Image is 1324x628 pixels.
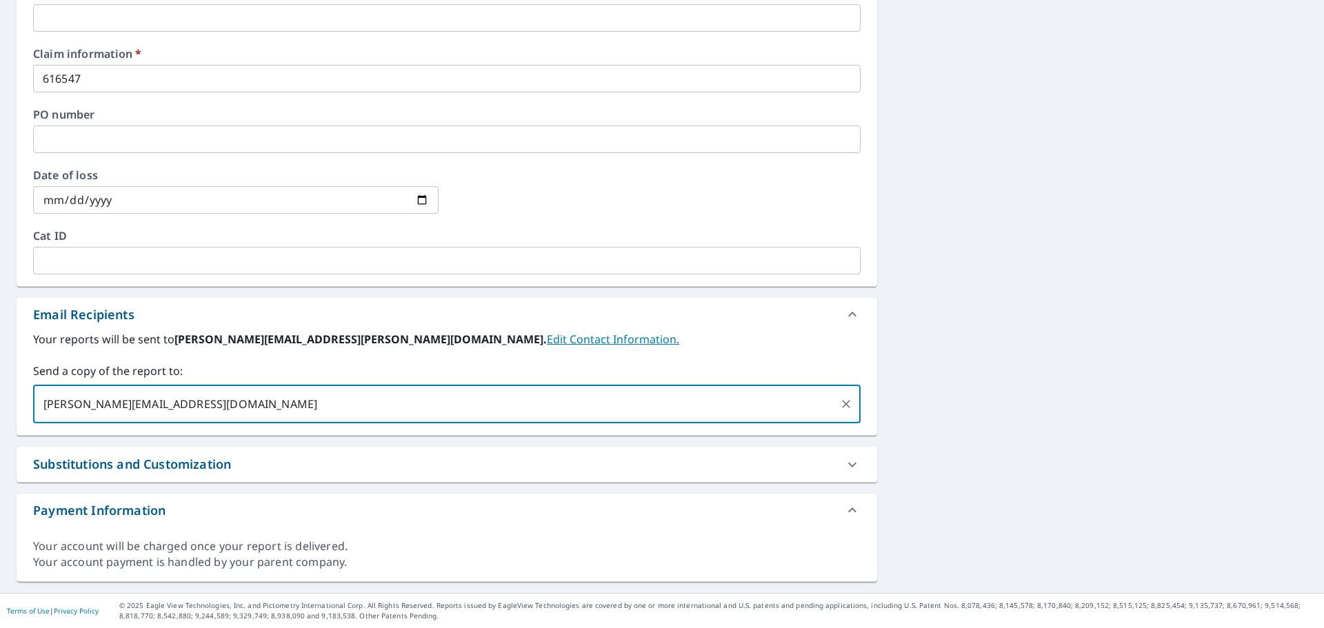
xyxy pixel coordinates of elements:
a: Terms of Use [7,606,50,616]
label: Date of loss [33,170,439,181]
p: | [7,607,99,615]
div: Email Recipients [17,298,877,331]
a: EditContactInfo [547,332,679,347]
div: Email Recipients [33,305,134,324]
b: [PERSON_NAME][EMAIL_ADDRESS][PERSON_NAME][DOMAIN_NAME]. [174,332,547,347]
div: Payment Information [33,501,165,520]
label: Send a copy of the report to: [33,363,861,379]
button: Clear [836,394,856,414]
label: Cat ID [33,230,861,241]
div: Substitutions and Customization [33,455,231,474]
div: Substitutions and Customization [17,447,877,482]
div: Payment Information [17,494,877,527]
label: Your reports will be sent to [33,331,861,347]
div: Your account will be charged once your report is delivered. [33,538,861,554]
div: Your account payment is handled by your parent company. [33,554,861,570]
label: PO number [33,109,861,120]
label: Claim information [33,48,861,59]
a: Privacy Policy [54,606,99,616]
p: © 2025 Eagle View Technologies, Inc. and Pictometry International Corp. All Rights Reserved. Repo... [119,600,1317,621]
